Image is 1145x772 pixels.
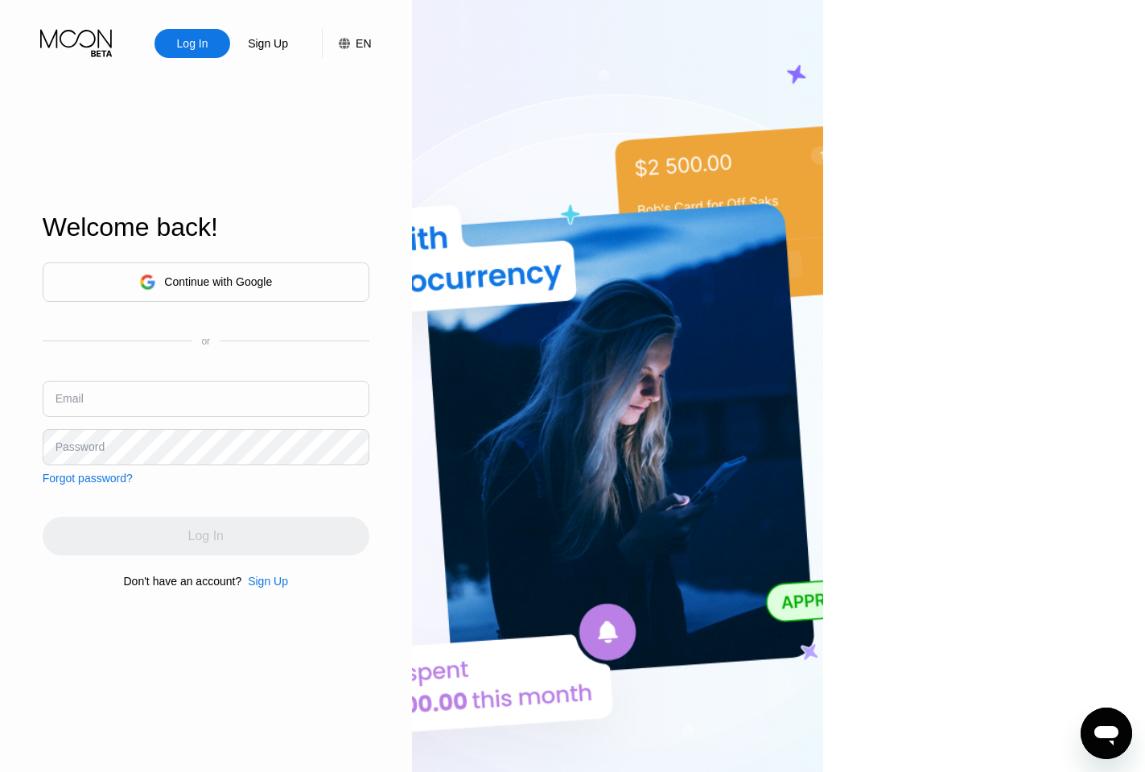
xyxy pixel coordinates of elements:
div: Forgot password? [43,472,133,485]
div: or [201,336,210,347]
div: Email [56,392,84,405]
div: Password [56,440,105,453]
div: Sign Up [230,29,306,58]
div: Log In [175,35,210,52]
div: Continue with Google [164,275,272,288]
div: EN [356,37,371,50]
div: EN [322,29,371,58]
div: Don't have an account? [124,575,242,588]
div: Continue with Google [43,262,369,302]
div: Welcome back! [43,213,369,242]
div: Sign Up [248,575,288,588]
div: Sign Up [246,35,290,52]
div: Sign Up [241,575,288,588]
iframe: 启动消息传送窗口的按钮 [1081,708,1132,759]
div: Log In [154,29,230,58]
